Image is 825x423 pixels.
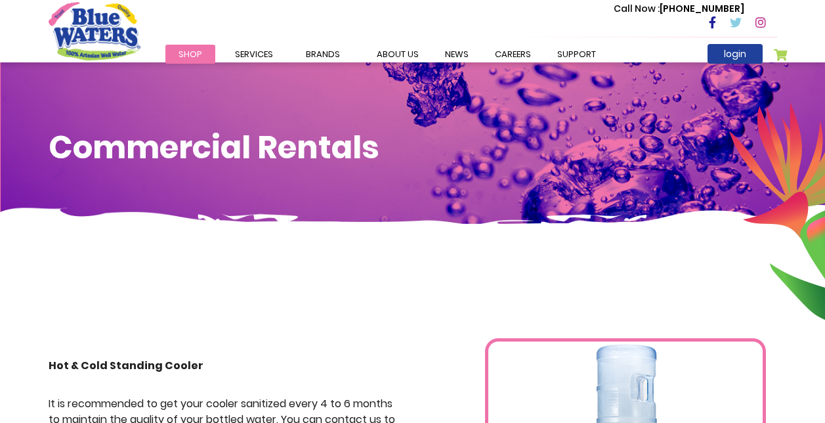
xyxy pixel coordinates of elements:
a: store logo [49,2,140,60]
span: Call Now : [614,2,660,15]
a: News [432,45,482,64]
span: Shop [179,48,202,60]
h1: Commercial Rentals [49,129,777,167]
p: [PHONE_NUMBER] [614,2,744,16]
span: Brands [306,48,340,60]
a: support [544,45,609,64]
strong: Hot & Cold Standing Cooler [49,358,203,373]
a: login [708,44,763,64]
a: about us [364,45,432,64]
span: Services [235,48,273,60]
a: careers [482,45,544,64]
